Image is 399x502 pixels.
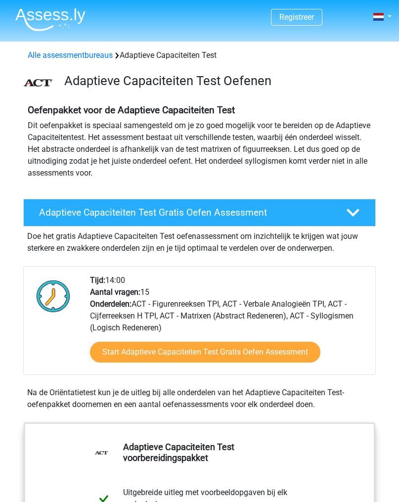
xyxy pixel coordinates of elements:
img: ACT [24,79,53,87]
b: Oefenpakket voor de Adaptieve Capaciteiten Test [28,104,235,116]
b: Onderdelen: [90,299,132,309]
a: Adaptieve Capaciteiten Test Gratis Oefen Assessment [19,199,380,227]
a: Alle assessmentbureaus [28,50,113,60]
div: Na de Oriëntatietest kun je de uitleg bij alle onderdelen van het Adaptieve Capaciteiten Test-oef... [23,387,376,411]
a: Registreer [279,12,314,22]
div: Doe het gratis Adaptieve Capaciteiten Test oefenassessment om inzichtelijk te krijgen wat jouw st... [23,227,376,254]
h3: Adaptieve Capaciteiten Test Oefenen [64,73,368,89]
b: Tijd: [90,275,105,285]
img: Assessly [15,8,86,31]
img: Klok [32,274,75,318]
div: Adaptieve Capaciteiten Test [24,49,375,61]
b: Aantal vragen: [90,287,140,297]
div: 14:00 15 ACT - Figurenreeksen TPI, ACT - Verbale Analogieën TPI, ACT - Cijferreeksen H TPI, ACT -... [83,274,375,374]
p: Dit oefenpakket is speciaal samengesteld om je zo goed mogelijk voor te bereiden op de Adaptieve ... [28,120,371,179]
a: Start Adaptieve Capaciteiten Test Gratis Oefen Assessment [90,342,320,363]
h4: Adaptieve Capaciteiten Test Gratis Oefen Assessment [39,207,332,218]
